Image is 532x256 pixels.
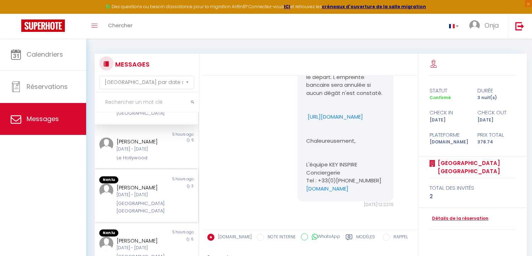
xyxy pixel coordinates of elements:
div: [DOMAIN_NAME] [425,139,473,146]
div: [PERSON_NAME] [117,137,168,146]
h3: MESSAGES [113,56,150,72]
div: [DATE] - [DATE] [117,245,168,251]
span: Chercher [108,22,133,29]
div: Plateforme [425,131,473,139]
span: 6 [191,237,194,242]
a: ... Onja [464,14,508,39]
a: [GEOGRAPHIC_DATA] [GEOGRAPHIC_DATA] [435,159,516,176]
div: check in [425,108,473,117]
img: logout [515,22,524,30]
span: Confirmé [430,95,451,101]
a: [URL][DOMAIN_NAME] [308,113,363,120]
img: ... [99,237,113,251]
a: Chercher [103,14,138,39]
div: 378.74 [473,139,521,146]
div: 3 nuit(s) [473,95,521,101]
a: Détails de la réservation [430,215,488,222]
img: ... [99,137,113,152]
div: [DATE] - [DATE] [117,192,168,198]
label: NOTE INTERNE [264,234,296,241]
div: 5 hours ago [146,132,198,137]
input: Rechercher un mot clé [95,92,199,112]
label: Modèles [356,234,375,243]
div: [DATE] [473,117,521,124]
p: Chaleureusement, [306,137,385,145]
label: WhatsApp [308,233,340,241]
p: L'équipe KEY INSPIRE Conciergerie [306,161,385,177]
img: ... [469,20,480,31]
div: Prix total [473,131,521,139]
div: Le Hollywood [117,154,168,161]
div: 2 [430,192,516,201]
a: [DOMAIN_NAME] [306,185,348,192]
div: [DATE] - [DATE] [117,146,168,153]
div: statut [425,86,473,95]
span: Non lu [99,176,118,183]
a: créneaux d'ouverture de la salle migration [322,4,426,10]
a: ICI [284,4,290,10]
span: Réservations [27,82,68,91]
div: total des invités [430,184,516,192]
div: [PERSON_NAME] [117,237,168,245]
span: 3 [191,183,194,189]
span: Non lu [99,229,118,237]
span: 5 [191,137,194,143]
span: Calendriers [27,50,63,59]
div: [PERSON_NAME] [117,183,168,192]
label: [DOMAIN_NAME] [214,234,252,241]
div: [GEOGRAPHIC_DATA] [GEOGRAPHIC_DATA] [117,200,168,215]
div: 5 hours ago [146,229,198,237]
div: [DATE] 12:22:19 [297,201,393,208]
p: Tel : +33(0)[PHONE_NUMBER] [306,177,385,185]
div: durée [473,86,521,95]
div: 5 hours ago [146,176,198,183]
img: Super Booking [21,19,65,32]
span: Onja [485,21,499,30]
span: Messages [27,114,59,123]
img: ... [99,183,113,198]
div: check out [473,108,521,117]
label: RAPPEL [390,234,408,241]
div: [DATE] [425,117,473,124]
button: Ouvrir le widget de chat LiveChat [6,3,27,24]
